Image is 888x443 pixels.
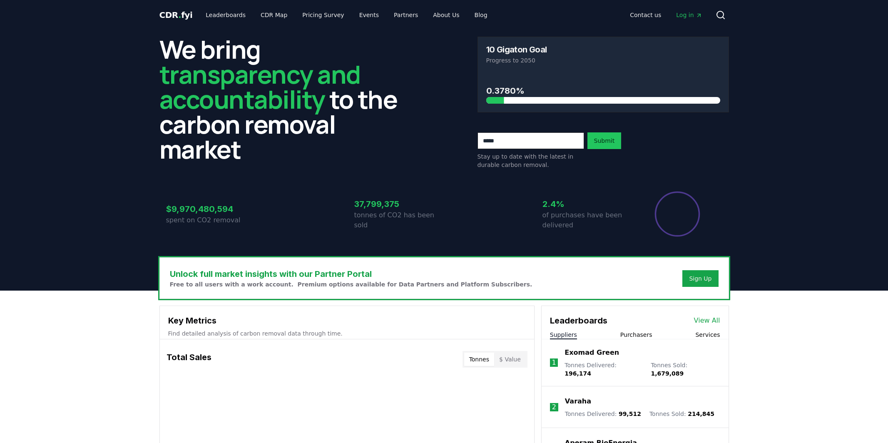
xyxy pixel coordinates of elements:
a: Blog [468,7,494,22]
a: CDR Map [254,7,294,22]
h3: Key Metrics [168,314,526,327]
span: 214,845 [688,411,714,417]
button: $ Value [494,353,526,366]
p: tonnes of CO2 has been sold [354,210,444,230]
button: Tonnes [464,353,494,366]
a: Exomad Green [565,348,619,358]
p: Tonnes Sold : [649,410,714,418]
a: Log in [669,7,709,22]
p: 2 [552,402,556,412]
p: spent on CO2 removal [166,215,256,225]
span: Log in [676,11,702,19]
p: Free to all users with a work account. Premium options available for Data Partners and Platform S... [170,280,532,289]
a: Partners [387,7,425,22]
a: Events [353,7,386,22]
h3: 2.4% [542,198,632,210]
h3: $9,970,480,594 [166,203,256,215]
p: Stay up to date with the latest in durable carbon removal. [478,152,584,169]
a: Leaderboards [199,7,252,22]
a: Pricing Survey [296,7,351,22]
h3: Leaderboards [550,314,607,327]
h3: 0.3780% [486,85,720,97]
h2: We bring to the carbon removal market [159,37,411,162]
h3: 10 Gigaton Goal [486,45,547,54]
p: of purchases have been delivered [542,210,632,230]
p: Progress to 2050 [486,56,720,65]
a: CDR.fyi [159,9,193,21]
nav: Main [199,7,494,22]
p: Find detailed analysis of carbon removal data through time. [168,329,526,338]
span: 196,174 [565,370,591,377]
p: Tonnes Sold : [651,361,720,378]
a: Varaha [565,396,591,406]
button: Suppliers [550,331,577,339]
a: View All [694,316,720,326]
span: 1,679,089 [651,370,684,377]
div: Percentage of sales delivered [654,191,701,237]
p: Tonnes Delivered : [565,410,641,418]
nav: Main [623,7,709,22]
span: transparency and accountability [159,57,361,116]
h3: 37,799,375 [354,198,444,210]
p: 1 [552,358,556,368]
span: 99,512 [619,411,641,417]
a: About Us [426,7,466,22]
button: Submit [587,132,622,149]
button: Purchasers [620,331,652,339]
span: . [178,10,181,20]
span: CDR fyi [159,10,193,20]
a: Contact us [623,7,668,22]
h3: Unlock full market insights with our Partner Portal [170,268,532,280]
button: Services [695,331,720,339]
button: Sign Up [682,270,718,287]
h3: Total Sales [167,351,211,368]
p: Tonnes Delivered : [565,361,642,378]
a: Sign Up [689,274,711,283]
